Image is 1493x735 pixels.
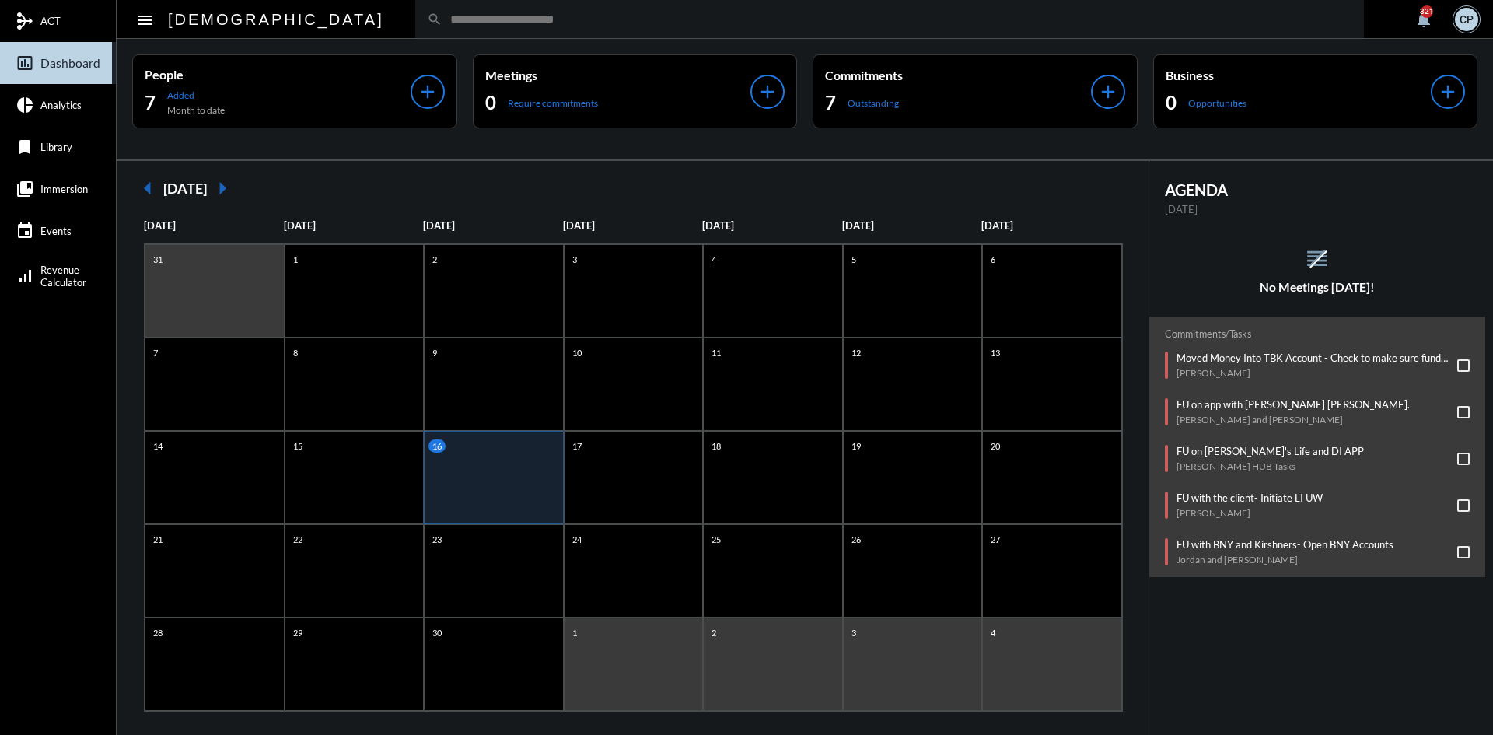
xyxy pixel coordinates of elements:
p: 27 [987,533,1004,546]
p: Added [167,89,225,101]
p: Outstanding [848,97,899,109]
p: [DATE] [981,219,1121,232]
mat-icon: signal_cellular_alt [16,267,34,285]
mat-icon: bookmark [16,138,34,156]
p: 11 [708,346,725,359]
mat-icon: add [1437,81,1459,103]
p: 7 [149,346,162,359]
p: 21 [149,533,166,546]
h2: Commitments/Tasks [1165,328,1470,340]
mat-icon: event [16,222,34,240]
p: 23 [428,533,446,546]
p: 3 [848,626,860,639]
p: 17 [568,439,586,453]
p: [DATE] [563,219,703,232]
mat-icon: mediation [16,12,34,30]
h2: 0 [485,90,496,115]
p: 1 [289,253,302,266]
p: 1 [568,626,581,639]
h2: AGENDA [1165,180,1470,199]
p: Meetings [485,68,751,82]
p: FU on app with [PERSON_NAME] [PERSON_NAME]. [1177,398,1410,411]
p: Month to date [167,104,225,116]
span: Library [40,141,72,153]
mat-icon: search [427,12,442,27]
mat-icon: pie_chart [16,96,34,114]
h2: [DEMOGRAPHIC_DATA] [168,7,384,32]
p: FU on [PERSON_NAME]'s Life and DI APP [1177,445,1364,457]
mat-icon: add [1097,81,1119,103]
span: Analytics [40,99,82,111]
p: [PERSON_NAME] and [PERSON_NAME] [1177,414,1410,425]
div: CP [1455,8,1478,31]
p: [DATE] [702,219,842,232]
mat-icon: arrow_left [132,173,163,204]
p: 4 [708,253,720,266]
p: 20 [987,439,1004,453]
button: Toggle sidenav [129,4,160,35]
span: Revenue Calculator [40,264,86,289]
p: 2 [708,626,720,639]
p: 31 [149,253,166,266]
p: [DATE] [1165,203,1470,215]
p: 30 [428,626,446,639]
p: 13 [987,346,1004,359]
mat-icon: arrow_right [207,173,238,204]
h2: 7 [145,90,156,115]
span: Immersion [40,183,88,195]
p: Moved Money Into TBK Account - Check to make sure funds arrived [1177,352,1450,364]
h2: [DATE] [163,180,207,197]
p: [PERSON_NAME] [1177,367,1450,379]
p: 3 [568,253,581,266]
mat-icon: add [417,81,439,103]
p: Business [1166,68,1432,82]
mat-icon: insert_chart_outlined [16,54,34,72]
mat-icon: notifications [1414,10,1433,29]
p: 2 [428,253,441,266]
p: 6 [987,253,999,266]
p: 4 [987,626,999,639]
span: ACT [40,15,61,27]
p: 14 [149,439,166,453]
p: [DATE] [284,219,424,232]
div: 321 [1421,5,1433,18]
p: 8 [289,346,302,359]
p: [PERSON_NAME] HUB Tasks [1177,460,1364,472]
span: Dashboard [40,56,100,70]
p: 22 [289,533,306,546]
mat-icon: collections_bookmark [16,180,34,198]
p: FU with BNY and Kirshners- Open BNY Accounts [1177,538,1393,551]
p: 25 [708,533,725,546]
p: 18 [708,439,725,453]
p: [DATE] [423,219,563,232]
mat-icon: reorder [1304,246,1330,271]
p: Require commitments [508,97,598,109]
span: Events [40,225,72,237]
p: Jordan and [PERSON_NAME] [1177,554,1393,565]
p: 19 [848,439,865,453]
p: 9 [428,346,441,359]
p: 15 [289,439,306,453]
h5: No Meetings [DATE]! [1149,280,1486,294]
h2: 0 [1166,90,1177,115]
p: 29 [289,626,306,639]
p: 28 [149,626,166,639]
p: 12 [848,346,865,359]
p: Commitments [825,68,1091,82]
p: Opportunities [1188,97,1246,109]
p: FU with the client- Initiate LI UW [1177,492,1323,504]
p: 16 [428,439,446,453]
mat-icon: add [757,81,778,103]
p: 5 [848,253,860,266]
p: 24 [568,533,586,546]
p: [DATE] [842,219,982,232]
p: [DATE] [144,219,284,232]
p: People [145,67,411,82]
p: 26 [848,533,865,546]
p: 10 [568,346,586,359]
mat-icon: Side nav toggle icon [135,11,154,30]
p: [PERSON_NAME] [1177,507,1323,519]
h2: 7 [825,90,836,115]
